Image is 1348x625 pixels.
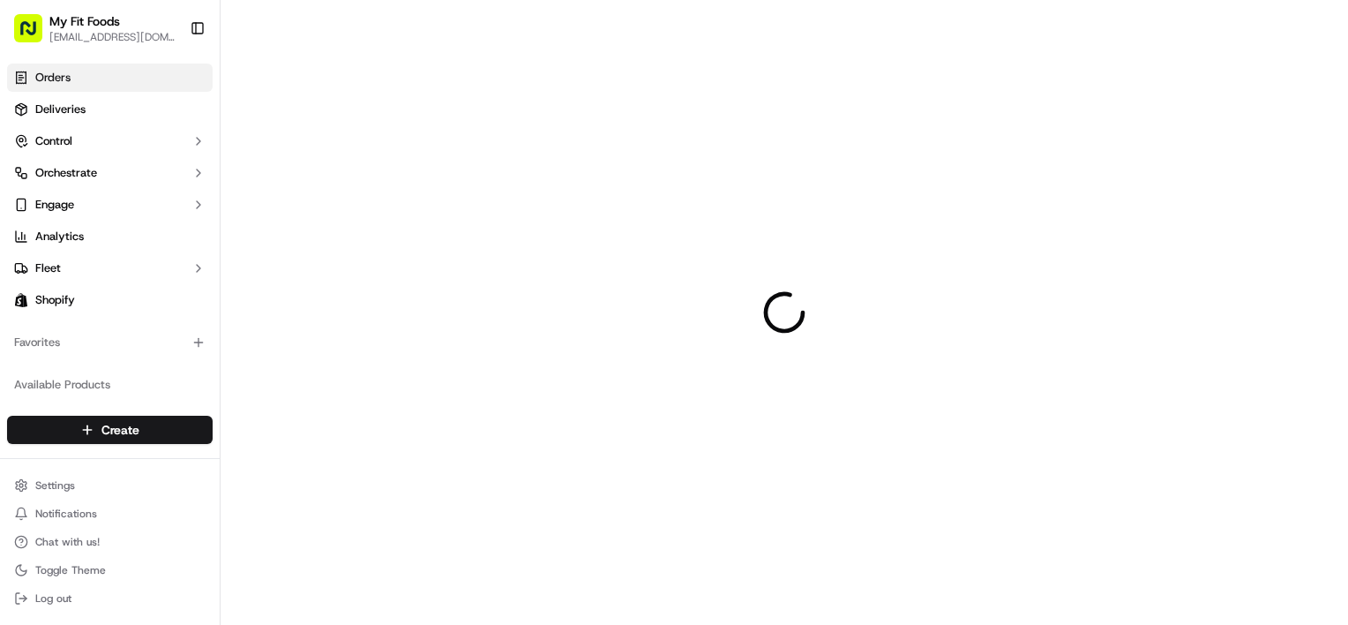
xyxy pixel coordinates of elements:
button: Control [7,127,213,155]
span: Engage [35,197,74,213]
span: Orchestrate [35,165,97,181]
span: Control [35,133,72,149]
a: Analytics [7,222,213,251]
button: Toggle Theme [7,558,213,583]
span: Log out [35,591,71,606]
button: Notifications [7,501,213,526]
span: Analytics [35,229,84,245]
button: Chat with us! [7,530,213,554]
div: Favorites [7,328,213,357]
span: Deliveries [35,102,86,117]
span: Create [101,421,139,439]
button: My Fit Foods [49,12,120,30]
button: Create [7,416,213,444]
span: Notifications [35,507,97,521]
span: Settings [35,478,75,493]
button: [EMAIL_ADDRESS][DOMAIN_NAME] [49,30,176,44]
span: Toggle Theme [35,563,106,577]
span: Chat with us! [35,535,100,549]
button: Orchestrate [7,159,213,187]
a: Orders [7,64,213,92]
button: Settings [7,473,213,498]
div: Available Products [7,371,213,399]
span: Fleet [35,260,61,276]
button: My Fit Foods[EMAIL_ADDRESS][DOMAIN_NAME] [7,7,183,49]
button: Fleet [7,254,213,282]
span: Orders [35,70,71,86]
img: Shopify logo [14,293,28,307]
a: Deliveries [7,95,213,124]
button: Log out [7,586,213,611]
a: Shopify [7,286,213,314]
button: Engage [7,191,213,219]
span: Shopify [35,292,75,308]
